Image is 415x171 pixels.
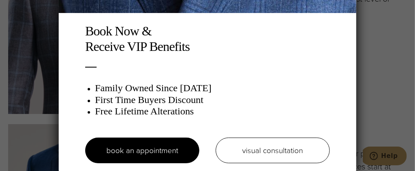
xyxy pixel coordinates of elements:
h3: Free Lifetime Alterations [95,105,330,117]
h3: First Time Buyers Discount [95,94,330,106]
a: book an appointment [85,138,199,163]
a: visual consultation [216,138,330,163]
span: Help [18,6,35,13]
h3: Family Owned Since [DATE] [95,82,330,94]
h2: Book Now & Receive VIP Benefits [85,23,330,55]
